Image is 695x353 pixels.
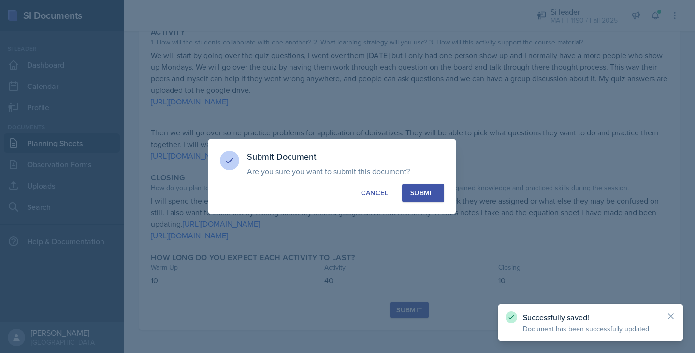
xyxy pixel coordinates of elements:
button: Submit [402,184,444,202]
h3: Submit Document [247,151,444,162]
p: Are you sure you want to submit this document? [247,166,444,176]
p: Successfully saved! [523,312,658,322]
button: Cancel [353,184,396,202]
div: Cancel [361,188,388,198]
p: Document has been successfully updated [523,324,658,334]
div: Submit [410,188,436,198]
